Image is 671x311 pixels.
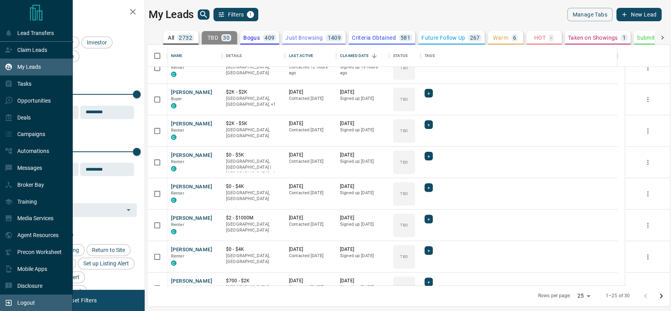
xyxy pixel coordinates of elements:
p: HOT [534,35,546,40]
button: more [642,188,654,200]
p: 1409 [327,35,341,40]
div: condos.ca [171,166,176,171]
button: [PERSON_NAME] [171,183,212,191]
p: $700 - $2K [226,278,281,284]
span: Buyer [171,96,182,101]
p: Taken on Showings [568,35,618,40]
p: Contacted 12 hours ago [289,64,332,76]
button: search button [198,9,210,20]
p: Contacted [DATE] [289,284,332,291]
span: + [427,89,430,97]
p: [DATE] [340,89,385,96]
p: TBD [400,65,408,71]
span: + [427,184,430,191]
span: Renter [171,254,184,259]
span: Renter [171,65,184,70]
p: 30 [223,35,230,40]
span: Set up Listing Alert [81,260,132,267]
span: Renter [171,285,184,290]
span: Investor [84,39,110,46]
p: Contacted [DATE] [289,221,332,228]
p: Just Browsing [285,35,323,40]
p: $2K - $5K [226,120,281,127]
p: [DATE] [340,215,385,221]
div: Last Active [285,45,336,67]
div: + [425,120,433,129]
button: Manage Tabs [567,8,612,21]
p: Toronto [226,158,281,177]
button: more [642,62,654,74]
p: [DATE] [289,89,332,96]
p: 6 [513,35,516,40]
button: [PERSON_NAME] [171,89,212,96]
h1: My Leads [149,8,194,21]
div: + [425,89,433,98]
p: Signed up [DATE] [340,253,385,259]
p: Rows per page: [538,293,571,299]
div: Details [226,45,242,67]
div: condos.ca [171,103,176,109]
p: Bogus [243,35,260,40]
div: Status [393,45,408,67]
button: Go to next page [653,288,669,304]
span: + [427,278,430,286]
p: [GEOGRAPHIC_DATA], [GEOGRAPHIC_DATA] [226,253,281,265]
p: - [550,35,552,40]
div: condos.ca [171,72,176,77]
p: [DATE] [289,278,332,284]
p: Signed up 19 hours ago [340,64,385,76]
p: 1 [622,35,625,40]
p: Warm [493,35,508,40]
button: Sort [369,50,380,61]
div: Claimed Date [336,45,389,67]
p: TBD [400,191,408,197]
div: Tags [421,45,618,67]
button: [PERSON_NAME] [171,120,212,128]
div: condos.ca [171,260,176,266]
p: Future Follow Up [421,35,465,40]
p: Signed up [DATE] [340,221,385,228]
p: Contacted [DATE] [289,96,332,102]
p: [DATE] [289,246,332,253]
p: [DATE] [340,152,385,158]
div: + [425,152,433,160]
div: 25 [574,290,593,302]
button: [PERSON_NAME] [171,246,212,254]
span: Return to Site [89,247,128,253]
span: 1 [248,12,253,17]
button: Open [123,204,134,215]
div: + [425,246,433,255]
button: [PERSON_NAME] [171,215,212,222]
p: Criteria Obtained [352,35,396,40]
button: more [642,219,654,231]
span: + [427,215,430,223]
p: Toronto [226,96,281,108]
span: Renter [171,128,184,133]
div: Name [171,45,183,67]
button: [PERSON_NAME] [171,152,212,159]
span: + [427,247,430,254]
p: [GEOGRAPHIC_DATA], [GEOGRAPHIC_DATA] [226,64,281,76]
p: $0 - $4K [226,183,281,190]
p: Contacted [DATE] [289,158,332,165]
p: Contacted [DATE] [289,190,332,196]
button: [PERSON_NAME] [171,278,212,285]
button: more [642,94,654,105]
span: Renter [171,222,184,227]
p: $0 - $5K [226,152,281,158]
button: more [642,251,654,263]
p: 581 [401,35,410,40]
p: [GEOGRAPHIC_DATA], [GEOGRAPHIC_DATA] [226,190,281,202]
p: [DATE] [289,120,332,127]
p: [DATE] [340,278,385,284]
p: [GEOGRAPHIC_DATA], [GEOGRAPHIC_DATA] [226,127,281,139]
span: + [427,152,430,160]
button: more [642,156,654,168]
p: [DATE] [289,152,332,158]
p: Contacted [DATE] [289,253,332,259]
button: more [642,282,654,294]
p: TBD [400,254,408,259]
p: [GEOGRAPHIC_DATA], [GEOGRAPHIC_DATA] [226,221,281,234]
button: Filters1 [213,8,259,21]
p: $2 - $1000M [226,215,281,221]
